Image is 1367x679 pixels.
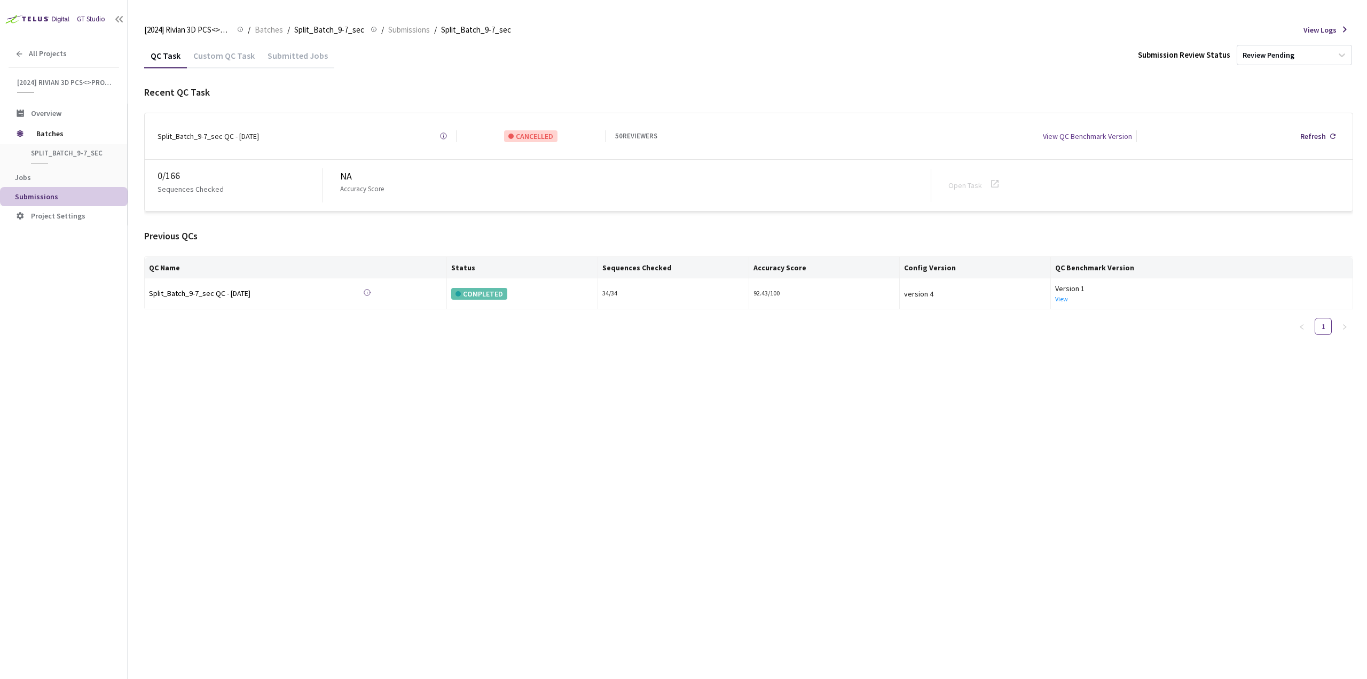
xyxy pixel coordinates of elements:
div: Refresh [1300,130,1326,142]
th: QC Name [145,257,447,278]
p: Sequences Checked [158,183,224,195]
span: Submissions [15,192,58,201]
span: Split_Batch_9-7_sec [441,24,511,36]
button: right [1336,318,1353,335]
span: right [1341,324,1348,330]
span: Jobs [15,173,31,182]
div: View QC Benchmark Version [1043,130,1132,142]
div: 34 / 34 [602,288,744,299]
span: [2024] Rivian 3D PCS<>Production [144,24,231,36]
div: Review Pending [1243,50,1294,60]
li: Next Page [1336,318,1353,335]
a: Submissions [386,24,432,35]
th: Accuracy Score [749,257,900,278]
div: Custom QC Task [187,50,261,68]
button: left [1293,318,1310,335]
span: Batches [255,24,283,36]
div: Recent QC Task [144,85,1353,100]
div: GT Studio [77,14,105,25]
span: Project Settings [31,211,85,221]
span: Split_Batch_9-7_sec [294,24,364,36]
a: Split_Batch_9-7_sec QC - [DATE] [149,287,298,300]
th: Sequences Checked [598,257,749,278]
div: Submitted Jobs [261,50,334,68]
div: 0 / 166 [158,168,323,183]
div: version 4 [904,288,1046,300]
span: Submissions [388,24,430,36]
p: Accuracy Score [340,184,384,194]
li: / [248,24,250,36]
div: Split_Batch_9-7_sec QC - [DATE] [158,130,259,142]
div: Version 1 [1055,283,1348,294]
li: 1 [1315,318,1332,335]
div: COMPLETED [451,288,507,300]
span: [2024] Rivian 3D PCS<>Production [17,78,113,87]
th: Status [447,257,598,278]
div: QC Task [144,50,187,68]
a: Batches [253,24,285,35]
li: / [287,24,290,36]
a: View [1055,295,1068,303]
span: All Projects [29,49,67,58]
div: 50 REVIEWERS [615,131,657,142]
span: left [1299,324,1305,330]
th: Config Version [900,257,1051,278]
a: Open Task [948,181,982,190]
span: Batches [36,123,109,144]
div: NA [340,169,931,184]
span: Split_Batch_9-7_sec [31,149,110,158]
div: Previous QCs [144,229,1353,244]
a: 1 [1315,318,1331,334]
li: / [434,24,437,36]
span: View Logs [1303,24,1337,36]
th: QC Benchmark Version [1051,257,1353,278]
li: / [381,24,384,36]
div: Submission Review Status [1138,49,1230,61]
div: Split_Batch_9-7_sec QC - [DATE] [149,287,298,299]
li: Previous Page [1293,318,1310,335]
div: 92.43/100 [753,288,895,299]
span: Overview [31,108,61,118]
div: CANCELLED [504,130,557,142]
